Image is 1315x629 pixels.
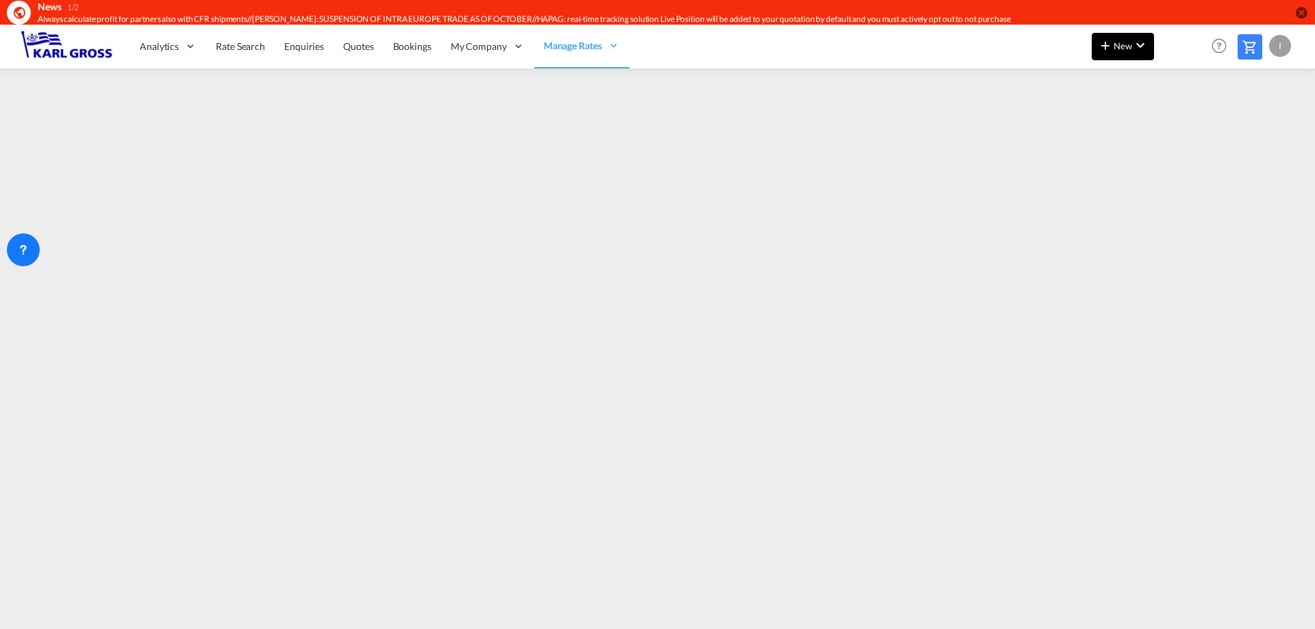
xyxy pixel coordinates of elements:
[1092,33,1154,60] button: icon-plus 400-fgNewicon-chevron-down
[1294,5,1308,19] button: icon-close-circle
[12,5,26,19] md-icon: icon-earth
[1097,37,1114,53] md-icon: icon-plus 400-fg
[140,40,179,53] span: Analytics
[334,24,383,68] a: Quotes
[38,14,1113,25] div: Always calculate profit for partners also with CFR shipments//YANG MING: SUSPENSION OF INTRA EURO...
[67,2,79,14] div: 1/2
[1269,35,1291,57] div: I
[343,40,373,52] span: Quotes
[441,24,534,68] div: My Company
[1207,34,1231,57] span: Help
[384,24,441,68] a: Bookings
[216,40,265,52] span: Rate Search
[1097,40,1149,51] span: New
[451,40,507,53] span: My Company
[1207,34,1238,59] div: Help
[206,24,275,68] a: Rate Search
[130,24,206,68] div: Analytics
[534,24,629,68] div: Manage Rates
[21,31,113,62] img: 3269c73066d711f095e541db4db89301.png
[284,40,324,52] span: Enquiries
[1132,37,1149,53] md-icon: icon-chevron-down
[393,40,431,52] span: Bookings
[544,39,602,53] span: Manage Rates
[275,24,334,68] a: Enquiries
